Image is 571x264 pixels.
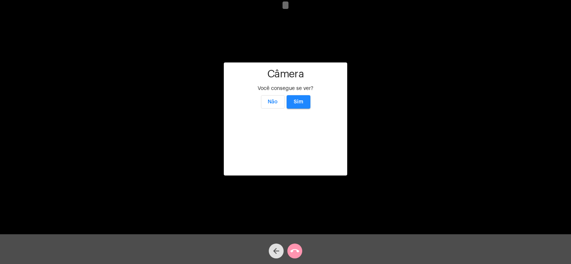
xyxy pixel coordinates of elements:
mat-icon: call_end [290,247,299,255]
mat-icon: arrow_back [272,247,281,255]
span: Sim [294,99,303,104]
button: Não [261,95,285,109]
button: Sim [287,95,310,109]
h1: Câmera [230,68,341,80]
span: Não [268,99,278,104]
span: Você consegue se ver? [258,86,313,91]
